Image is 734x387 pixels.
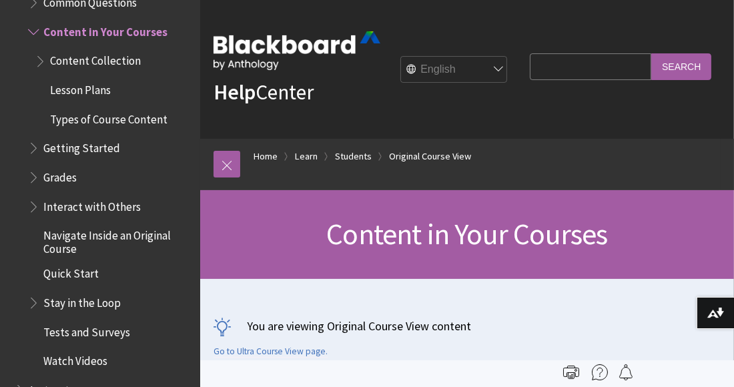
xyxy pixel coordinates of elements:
[50,108,167,126] span: Types of Course Content
[43,292,121,310] span: Stay in the Loop
[214,79,314,105] a: HelpCenter
[43,196,141,214] span: Interact with Others
[214,31,380,70] img: Blackboard by Anthology
[50,79,111,97] span: Lesson Plans
[43,224,191,256] span: Navigate Inside an Original Course
[326,216,608,252] span: Content in Your Courses
[563,364,579,380] img: Print
[651,53,711,79] input: Search
[43,321,130,339] span: Tests and Surveys
[214,318,721,334] p: You are viewing Original Course View content
[50,50,141,68] span: Content Collection
[43,137,120,155] span: Getting Started
[214,79,256,105] strong: Help
[295,148,318,165] a: Learn
[43,350,107,368] span: Watch Videos
[592,364,608,380] img: More help
[335,148,372,165] a: Students
[389,148,471,165] a: Original Course View
[43,21,167,39] span: Content in Your Courses
[401,57,508,83] select: Site Language Selector
[43,263,99,281] span: Quick Start
[214,346,328,358] a: Go to Ultra Course View page.
[43,166,77,184] span: Grades
[254,148,278,165] a: Home
[618,364,634,380] img: Follow this page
